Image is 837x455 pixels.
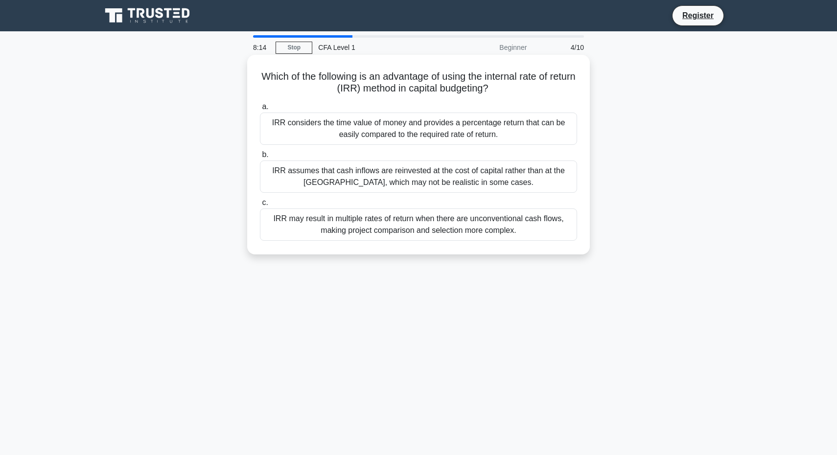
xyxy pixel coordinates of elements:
[259,70,578,95] h5: Which of the following is an advantage of using the internal rate of return (IRR) method in capit...
[312,38,447,57] div: CFA Level 1
[247,38,276,57] div: 8:14
[260,160,577,193] div: IRR assumes that cash inflows are reinvested at the cost of capital rather than at the [GEOGRAPHI...
[276,42,312,54] a: Stop
[262,150,268,159] span: b.
[533,38,590,57] div: 4/10
[676,9,720,22] a: Register
[447,38,533,57] div: Beginner
[260,113,577,145] div: IRR considers the time value of money and provides a percentage return that can be easily compare...
[260,208,577,241] div: IRR may result in multiple rates of return when there are unconventional cash flows, making proje...
[262,102,268,111] span: a.
[262,198,268,206] span: c.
